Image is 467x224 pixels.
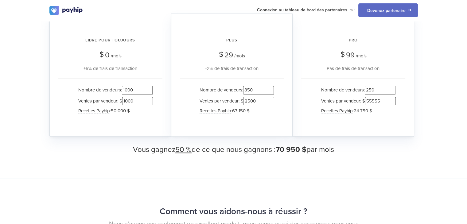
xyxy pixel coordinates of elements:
font: 70 950 $ [276,145,306,154]
font: Nombre de vendeurs [321,87,364,93]
font: Recettes Payhip [78,108,110,114]
font: Ventes par vendeur [321,98,360,104]
font: : $ [117,98,122,104]
font: Ventes par vendeur [200,98,239,104]
font: 67 150 $ [232,108,250,114]
font: : $ [239,98,243,104]
font: : [364,87,365,93]
font: Vous gagnez [133,145,175,154]
font: 50 % [175,145,192,154]
font: Libre pour toujours [85,38,135,43]
font: Pro [349,38,358,43]
font: : [110,108,111,114]
font: $ [99,50,104,59]
font: : [121,87,122,93]
font: /mois [234,53,245,59]
font: Plus [226,38,237,43]
a: Devenez partenaire [358,3,418,17]
font: Devenez partenaire [367,8,406,13]
font: 99 [346,51,355,60]
font: Connexion au tableau de bord des partenaires [257,7,347,13]
font: par mois [306,145,334,154]
font: de ce que nous gagnons : [192,145,276,154]
font: : [231,108,232,114]
font: : [242,87,243,93]
font: /mois [356,53,367,59]
font: 50 000 $ [111,108,130,114]
font: Ventes par vendeur [78,98,117,104]
font: Recettes Payhip [321,108,353,114]
font: $ [219,50,223,59]
font: : [353,108,354,114]
font: Nombre de vendeurs [78,87,121,93]
font: Pas de frais de transaction [327,66,379,71]
font: 0 [105,51,110,60]
font: : $ [360,98,365,104]
font: +5% de frais de transaction [84,66,137,71]
img: logo.svg [49,6,83,15]
font: +2% de frais de transaction [205,66,259,71]
font: Recettes Payhip [200,108,231,114]
font: Nombre de vendeurs [200,87,242,93]
font: 29 [224,51,233,60]
font: Comment vous aidons-nous à réussir ? [160,206,307,217]
font: $ [341,50,345,59]
font: /mois [111,53,122,59]
font: ou [350,7,355,13]
font: 24 750 $ [354,108,372,114]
